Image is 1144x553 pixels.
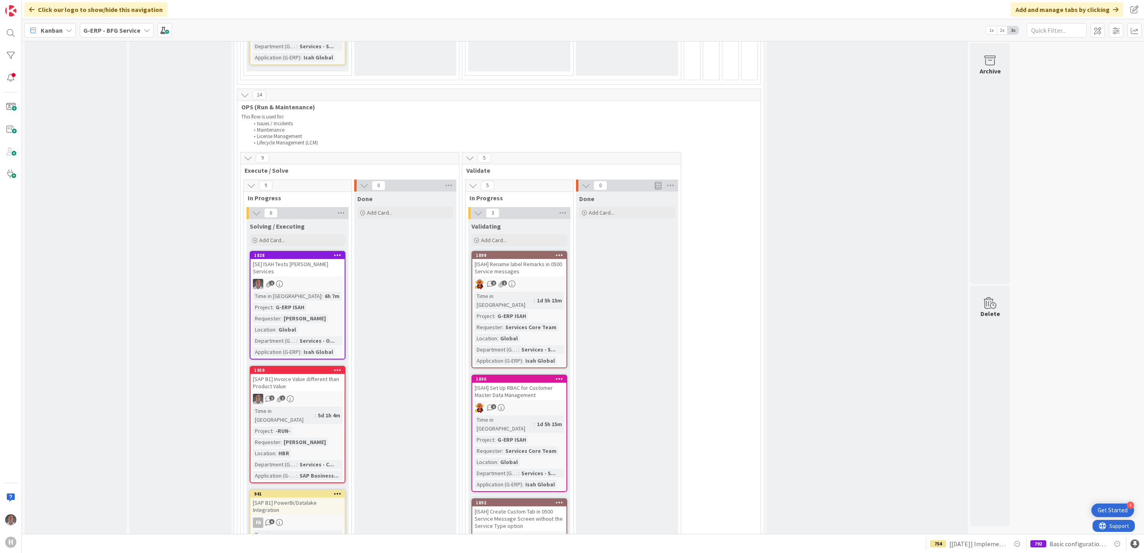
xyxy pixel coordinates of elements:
[250,490,345,498] div: 941
[296,471,298,480] span: :
[250,252,345,259] div: 1828
[535,420,564,429] div: 1d 5h 15m
[472,499,566,506] div: 1892
[497,334,498,343] span: :
[472,499,566,531] div: 1892[ISAH] Create Custom Tab in 0500 Service Message Screen without the Service Type option
[475,334,497,343] div: Location
[475,446,502,455] div: Requester
[471,222,501,230] span: Validating
[589,209,614,216] span: Add Card...
[274,427,292,435] div: -RUN-
[475,312,494,320] div: Project
[522,480,523,489] span: :
[276,325,298,334] div: Global
[250,251,345,359] a: 1828[SE] ISAH Tests [PERSON_NAME] ServicesPSTime in [GEOGRAPHIC_DATA]:6h 7mProject:G-ERP ISAHRequ...
[298,460,336,469] div: Services - C...
[250,490,345,515] div: 941[SAP B1] PowerBi/Datalake Integration
[503,446,558,455] div: Services Core Team
[322,292,323,300] span: :
[250,374,345,391] div: [SAP B1] Invoice Value different than Product Value
[579,195,594,203] span: Done
[534,296,535,305] span: :
[472,383,566,400] div: [ISAH] Set Up RBAC for Customer Master Data Management
[1008,26,1018,34] span: 3x
[486,208,499,218] span: 3
[472,403,566,413] div: LC
[475,458,497,466] div: Location
[302,53,335,62] div: Isah Global
[253,407,315,424] div: Time in [GEOGRAPHIC_DATA]
[254,367,345,373] div: 1959
[272,303,274,312] span: :
[300,348,302,356] span: :
[249,140,757,146] li: Lifecycle Management (LCM)
[274,303,306,312] div: G-ERP ISAH
[1127,502,1134,509] div: 4
[276,449,291,458] div: HBR
[1098,506,1128,514] div: Get Started
[269,395,274,401] span: 1
[475,356,522,365] div: Application (G-ERP)
[241,103,751,111] span: OPS (Run & Maintenance)
[498,458,520,466] div: Global
[502,323,503,332] span: :
[466,166,671,174] span: Validate
[986,26,997,34] span: 1x
[472,252,566,276] div: 1899[ISAH] Rename label Remarks in 0500 Service messages
[24,2,168,17] div: Click our logo to show/hide this navigation
[323,292,341,300] div: 6h 7m
[475,435,494,444] div: Project
[367,209,393,216] span: Add Card...
[475,292,534,309] div: Time in [GEOGRAPHIC_DATA]
[296,336,298,345] span: :
[502,446,503,455] span: :
[497,458,498,466] span: :
[296,42,298,51] span: :
[481,181,494,190] span: 5
[518,345,519,354] span: :
[264,208,278,218] span: 6
[534,420,535,429] span: :
[253,394,263,404] img: PS
[471,375,567,492] a: 1896[ISAH] Set Up RBAC for Customer Master Data ManagementLCTime in [GEOGRAPHIC_DATA]:1d 5h 15mPr...
[469,194,563,202] span: In Progress
[250,517,345,528] div: FA
[372,181,385,190] span: 0
[253,517,263,528] div: FA
[503,323,558,332] div: Services Core Team
[241,114,757,120] p: This flow is used for:
[519,469,558,478] div: Services - S...
[280,438,282,446] span: :
[253,325,275,334] div: Location
[357,195,373,203] span: Done
[475,415,534,433] div: Time in [GEOGRAPHIC_DATA]
[253,314,280,323] div: Requester
[250,367,345,391] div: 1959[SAP B1] Invoice Value different than Product Value
[476,253,566,258] div: 1899
[5,5,16,16] img: Visit kanbanzone.com
[495,435,528,444] div: G-ERP ISAH
[253,471,296,480] div: Application (G-ERP)
[83,26,140,34] b: G-ERP - BFG Service
[296,460,298,469] span: :
[253,303,272,312] div: Project
[980,66,1001,76] div: Archive
[250,279,345,289] div: PS
[471,251,567,368] a: 1899[ISAH] Rename label Remarks in 0500 Service messagesLCTime in [GEOGRAPHIC_DATA]:1d 5h 15mProj...
[272,427,274,435] span: :
[498,334,520,343] div: Global
[495,312,528,320] div: G-ERP ISAH
[269,519,274,524] span: 6
[494,435,495,444] span: :
[475,533,485,544] img: LC
[997,26,1008,34] span: 2x
[253,292,322,300] div: Time in [GEOGRAPHIC_DATA]
[475,279,485,289] img: LC
[472,506,566,531] div: [ISAH] Create Custom Tab in 0500 Service Message Screen without the Service Type option
[594,181,607,190] span: 0
[269,280,274,286] span: 1
[494,312,495,320] span: :
[1011,2,1123,17] div: Add and manage tabs by clicking
[300,53,302,62] span: :
[248,194,341,202] span: In Progress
